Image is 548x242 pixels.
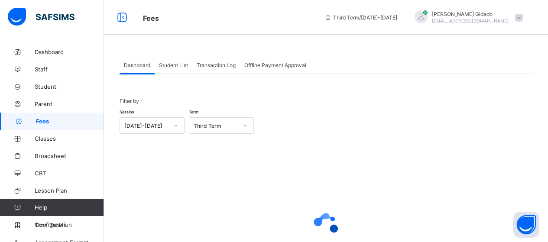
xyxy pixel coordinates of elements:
span: Lesson Plan [35,187,104,194]
span: Staff [35,66,104,73]
span: Dashboard [124,62,150,68]
span: Session [120,110,134,114]
span: Classes [35,135,104,142]
span: CBT [35,170,104,177]
span: Student [35,83,104,90]
span: Help [35,204,104,211]
span: Parent [35,100,104,107]
span: Term [189,110,198,114]
div: [DATE]-[DATE] [124,123,169,129]
span: Offline Payment Approval [244,62,306,68]
span: Transaction Log [197,62,236,68]
span: session/term information [324,14,397,21]
span: [PERSON_NAME] Gidado [432,11,509,17]
span: [EMAIL_ADDRESS][DOMAIN_NAME] [432,18,509,23]
span: Broadsheet [35,152,104,159]
span: Student List [159,62,188,68]
span: Dashboard [35,48,104,55]
span: Configuration [35,221,104,228]
span: Filter by : [120,98,142,104]
img: safsims [8,8,75,26]
span: Fees [36,118,104,125]
div: MohammedGidado [406,10,527,25]
span: Fees [143,14,159,23]
button: Open asap [513,212,539,238]
div: Third Term [194,123,238,129]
